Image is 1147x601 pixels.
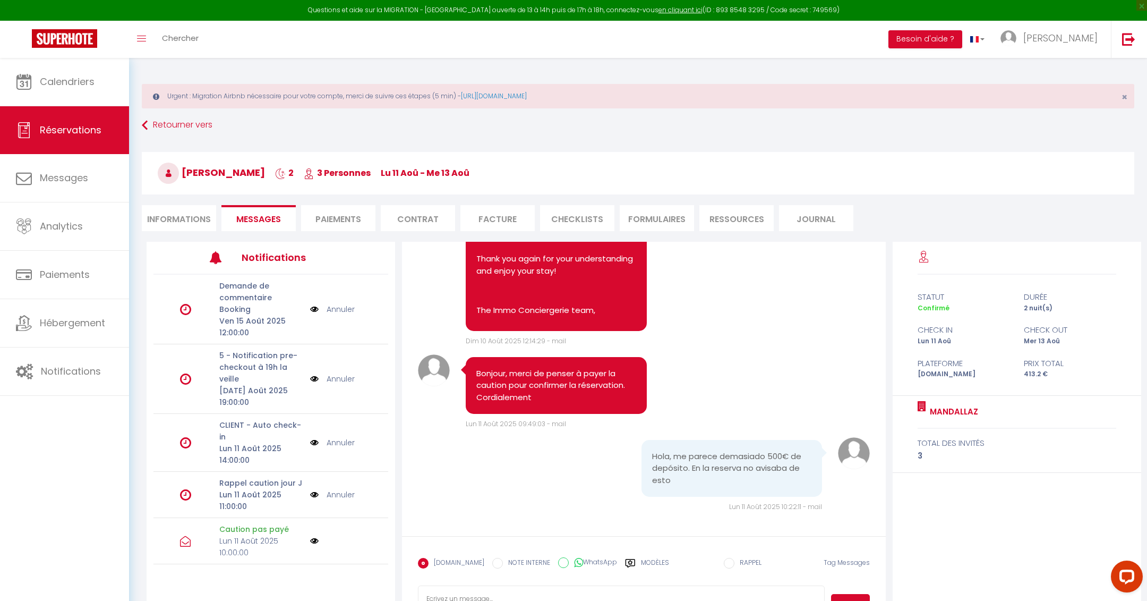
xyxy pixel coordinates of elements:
span: × [1122,90,1127,104]
a: Chercher [154,21,207,58]
li: CHECKLISTS [540,205,614,231]
p: 5 - Notification pre-checkout à 19h la veille [219,350,303,385]
p: The Immo Conciergerie team, [476,304,636,317]
pre: Bonjour, merci de penser à payer la caution pour confirmer la réservation. Cordialement [476,368,636,404]
div: 3 [918,450,1117,462]
span: Analytics [40,219,83,233]
img: NO IMAGE [310,303,319,315]
div: durée [1017,291,1123,303]
a: Annuler [327,373,355,385]
img: NO IMAGE [310,537,319,545]
span: Confirmé [918,303,949,312]
label: Modèles [641,558,669,577]
div: check out [1017,324,1123,336]
div: [DOMAIN_NAME] [911,369,1017,379]
img: NO IMAGE [310,437,319,448]
span: Tag Messages [824,558,870,567]
label: RAPPEL [734,558,761,570]
a: en cliquant ici [658,5,703,14]
li: FORMULAIRES [620,205,694,231]
p: Demande de commentaire Booking [219,280,303,315]
img: ... [1000,30,1016,46]
label: WhatsApp [569,557,617,569]
span: Notifications [41,365,101,378]
span: Messages [236,213,281,225]
span: Réservations [40,123,101,137]
p: Lun 11 Août 2025 14:00:00 [219,443,303,466]
span: Lun 11 Août 2025 09:49:03 - mail [466,419,566,428]
a: ... [PERSON_NAME] [992,21,1111,58]
button: Besoin d'aide ? [888,30,962,48]
p: Lun 11 Août 2025 11:00:00 [219,489,303,512]
span: Messages [40,171,88,184]
div: Lun 11 Aoû [911,336,1017,346]
span: [PERSON_NAME] [158,166,265,179]
p: Caution pas payé [219,523,303,535]
div: Mer 13 Aoû [1017,336,1123,346]
li: Facture [460,205,535,231]
div: Plateforme [911,357,1017,370]
div: Prix total [1017,357,1123,370]
p: Thank you again for your understanding and enjoy your stay! [476,253,636,277]
span: Calendriers [40,75,95,88]
div: statut [911,291,1017,303]
span: lu 11 Aoû - me 13 Aoû [381,167,469,179]
img: avatar.png [418,354,450,386]
img: NO IMAGE [310,489,319,501]
img: Super Booking [32,29,97,48]
div: 2 nuit(s) [1017,303,1123,314]
li: Informations [142,205,216,231]
a: Annuler [327,437,355,448]
div: check in [911,324,1017,336]
span: 3 Personnes [304,167,371,179]
span: Lun 11 Août 2025 10:22:11 - mail [729,502,822,511]
p: [DATE] Août 2025 19:00:00 [219,385,303,408]
span: Hébergement [40,316,105,329]
a: Annuler [327,303,355,315]
label: NOTE INTERNE [503,558,550,570]
label: [DOMAIN_NAME] [429,558,484,570]
a: Annuler [327,489,355,501]
iframe: LiveChat chat widget [1102,556,1147,601]
img: avatar.png [838,437,870,469]
div: total des invités [918,437,1117,450]
button: Close [1122,92,1127,102]
span: Chercher [162,32,199,44]
span: 2 [275,167,294,179]
p: CLIENT - Auto check-in [219,419,303,443]
span: [PERSON_NAME] [1023,31,1098,45]
li: Paiements [301,205,375,231]
a: Retourner vers [142,116,1134,135]
img: NO IMAGE [310,373,319,385]
div: Urgent : Migration Airbnb nécessaire pour votre compte, merci de suivre ces étapes (5 min) - [142,84,1134,108]
span: Paiements [40,268,90,281]
p: Rappel caution jour J [219,477,303,489]
img: logout [1122,32,1135,46]
p: Lun 11 Août 2025 10:00:00 [219,535,303,558]
li: Journal [779,205,853,231]
pre: Hola, me parece demasiado 500€ de depósito. En la reserva no avisaba de esto [652,451,811,487]
li: Ressources [699,205,774,231]
p: Ven 15 Août 2025 12:00:00 [219,315,303,338]
h3: Notifications [242,246,339,269]
a: [URL][DOMAIN_NAME] [461,91,527,100]
div: 413.2 € [1017,369,1123,379]
a: Mandallaz [926,405,978,418]
span: Dim 10 Août 2025 12:14:29 - mail [466,336,566,345]
li: Contrat [381,205,455,231]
